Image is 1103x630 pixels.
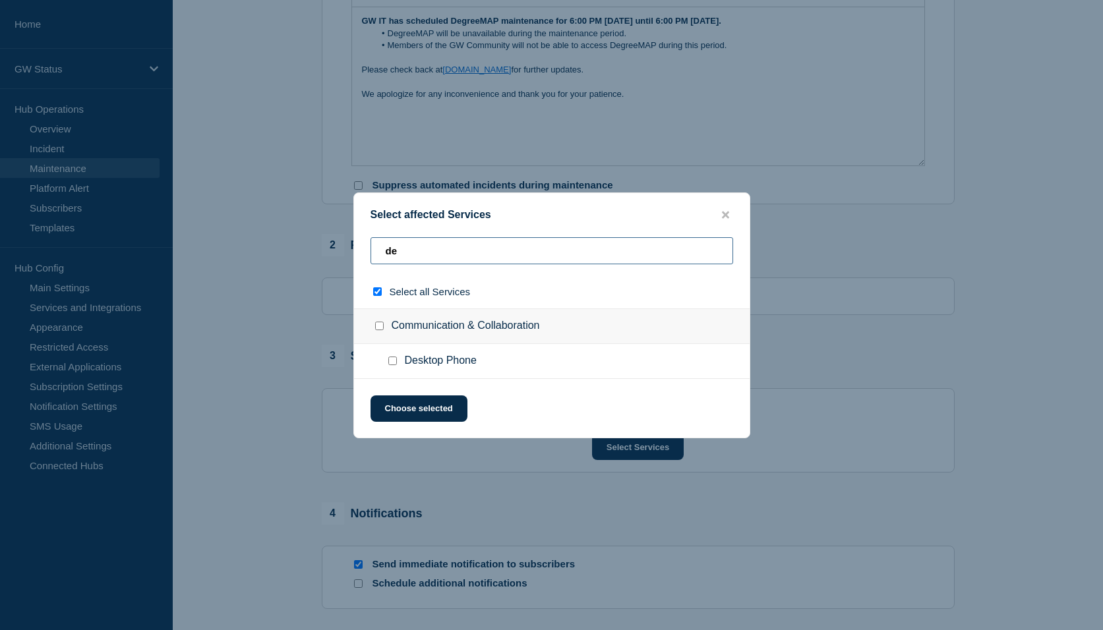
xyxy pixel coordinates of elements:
button: close button [718,209,733,221]
input: select all checkbox [373,287,382,296]
button: Choose selected [371,395,467,422]
input: Desktop Phone checkbox [388,357,397,365]
span: Select all Services [390,286,471,297]
input: Communication & Collaboration checkbox [375,322,384,330]
div: Communication & Collaboration [354,308,750,344]
div: Select affected Services [354,209,750,221]
span: Desktop Phone [405,355,477,368]
input: Search [371,237,733,264]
